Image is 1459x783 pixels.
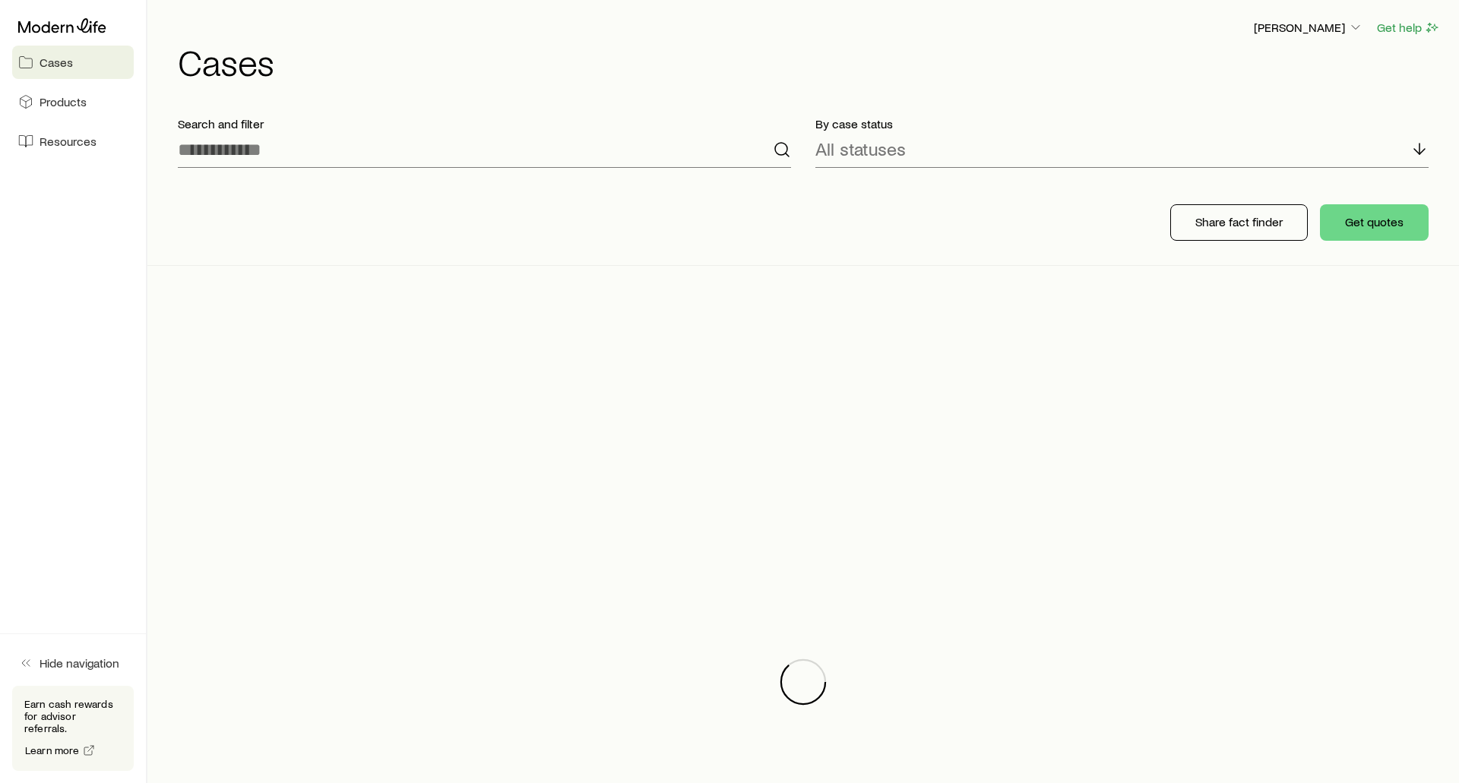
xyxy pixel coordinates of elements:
span: Products [40,94,87,109]
span: Cases [40,55,73,70]
p: Search and filter [178,116,791,131]
p: [PERSON_NAME] [1254,20,1363,35]
button: [PERSON_NAME] [1253,19,1364,37]
button: Get quotes [1320,204,1429,241]
a: Cases [12,46,134,79]
p: By case status [815,116,1429,131]
button: Hide navigation [12,646,134,680]
button: Share fact finder [1170,204,1308,241]
h1: Cases [178,43,1441,80]
p: All statuses [815,138,906,159]
a: Resources [12,125,134,158]
span: Resources [40,134,97,149]
button: Get help [1376,19,1441,36]
div: Earn cash rewards for advisor referrals.Learn more [12,686,134,771]
a: Products [12,85,134,118]
p: Earn cash rewards for advisor referrals. [24,698,122,734]
span: Learn more [25,745,80,756]
span: Hide navigation [40,655,119,671]
p: Share fact finder [1195,214,1283,229]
